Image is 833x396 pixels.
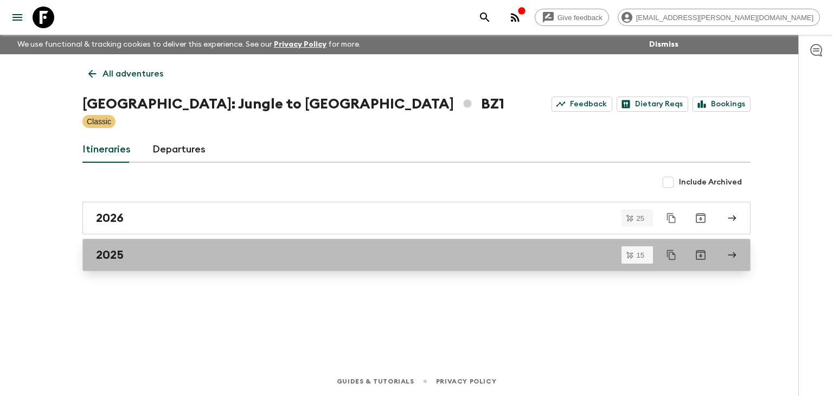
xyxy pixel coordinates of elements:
button: Duplicate [662,208,681,228]
a: Feedback [552,97,612,112]
a: Privacy Policy [274,41,326,48]
a: 2026 [82,202,751,234]
h2: 2026 [96,211,124,225]
button: menu [7,7,28,28]
span: Include Archived [679,177,742,188]
span: Give feedback [552,14,608,22]
div: [EMAIL_ADDRESS][PERSON_NAME][DOMAIN_NAME] [618,9,820,26]
button: Dismiss [646,37,681,52]
a: Departures [152,137,206,163]
h2: 2025 [96,248,124,262]
h1: [GEOGRAPHIC_DATA]: Jungle to [GEOGRAPHIC_DATA] BZ1 [82,93,504,115]
button: Duplicate [662,245,681,265]
a: Privacy Policy [436,375,496,387]
a: 2025 [82,239,751,271]
button: Archive [690,207,712,229]
a: Give feedback [535,9,609,26]
button: search adventures [474,7,496,28]
a: Itineraries [82,137,131,163]
p: Classic [87,116,111,127]
a: Dietary Reqs [617,97,688,112]
a: Guides & Tutorials [337,375,414,387]
span: [EMAIL_ADDRESS][PERSON_NAME][DOMAIN_NAME] [630,14,819,22]
button: Archive [690,244,712,266]
span: 15 [630,252,651,259]
p: All adventures [102,67,163,80]
p: We use functional & tracking cookies to deliver this experience. See our for more. [13,35,365,54]
a: Bookings [693,97,751,112]
a: All adventures [82,63,169,85]
span: 25 [630,215,651,222]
